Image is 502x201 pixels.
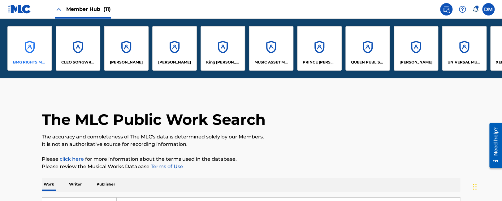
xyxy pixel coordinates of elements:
a: AccountsBMG RIGHTS MANAGEMENT US, LLC [7,26,52,71]
a: AccountsQUEEN PUBLISHA [345,26,390,71]
h1: The MLC Public Work Search [42,110,266,129]
a: AccountsUNIVERSAL MUSIC PUB GROUP [442,26,487,71]
div: Notifications [472,6,478,12]
p: Work [42,178,56,191]
p: UNIVERSAL MUSIC PUB GROUP [448,59,481,65]
p: RONALD MCTESTERSON [400,59,432,65]
a: Accounts[PERSON_NAME] [104,26,149,71]
p: BMG RIGHTS MANAGEMENT US, LLC [13,59,47,65]
a: AccountsMUSIC ASSET MANAGEMENT (MAM) [249,26,293,71]
p: King McTesterson [206,59,240,65]
p: QUEEN PUBLISHA [351,59,385,65]
p: MUSIC ASSET MANAGEMENT (MAM) [254,59,288,65]
a: Accounts[PERSON_NAME] [394,26,438,71]
div: User Menu [482,3,495,15]
p: ELVIS COSTELLO [110,59,143,65]
img: Close [55,6,63,13]
span: (11) [103,6,111,12]
div: Help [456,3,469,15]
a: Public Search [440,3,452,15]
span: Member Hub [66,6,111,13]
img: MLC Logo [7,5,31,14]
a: AccountsPRINCE [PERSON_NAME] [297,26,342,71]
p: The accuracy and completeness of The MLC's data is determined solely by our Members. [42,133,460,141]
p: It is not an authoritative source for recording information. [42,141,460,148]
p: PRINCE MCTESTERSON [303,59,336,65]
a: Accounts[PERSON_NAME] [152,26,197,71]
div: Drag [473,177,477,196]
p: CLEO SONGWRITER [61,59,95,65]
a: AccountsKing [PERSON_NAME] [201,26,245,71]
p: Please review the Musical Works Database [42,163,460,170]
a: AccountsCLEO SONGWRITER [56,26,100,71]
p: EYAMA MCSINGER [158,59,191,65]
p: Publisher [95,178,117,191]
p: Please for more information about the terms used in the database. [42,155,460,163]
iframe: Resource Center [485,120,502,171]
a: Terms of Use [149,164,183,169]
a: click here [60,156,84,162]
img: help [459,6,466,13]
iframe: Chat Widget [471,171,502,201]
p: Writer [67,178,84,191]
img: search [443,6,450,13]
